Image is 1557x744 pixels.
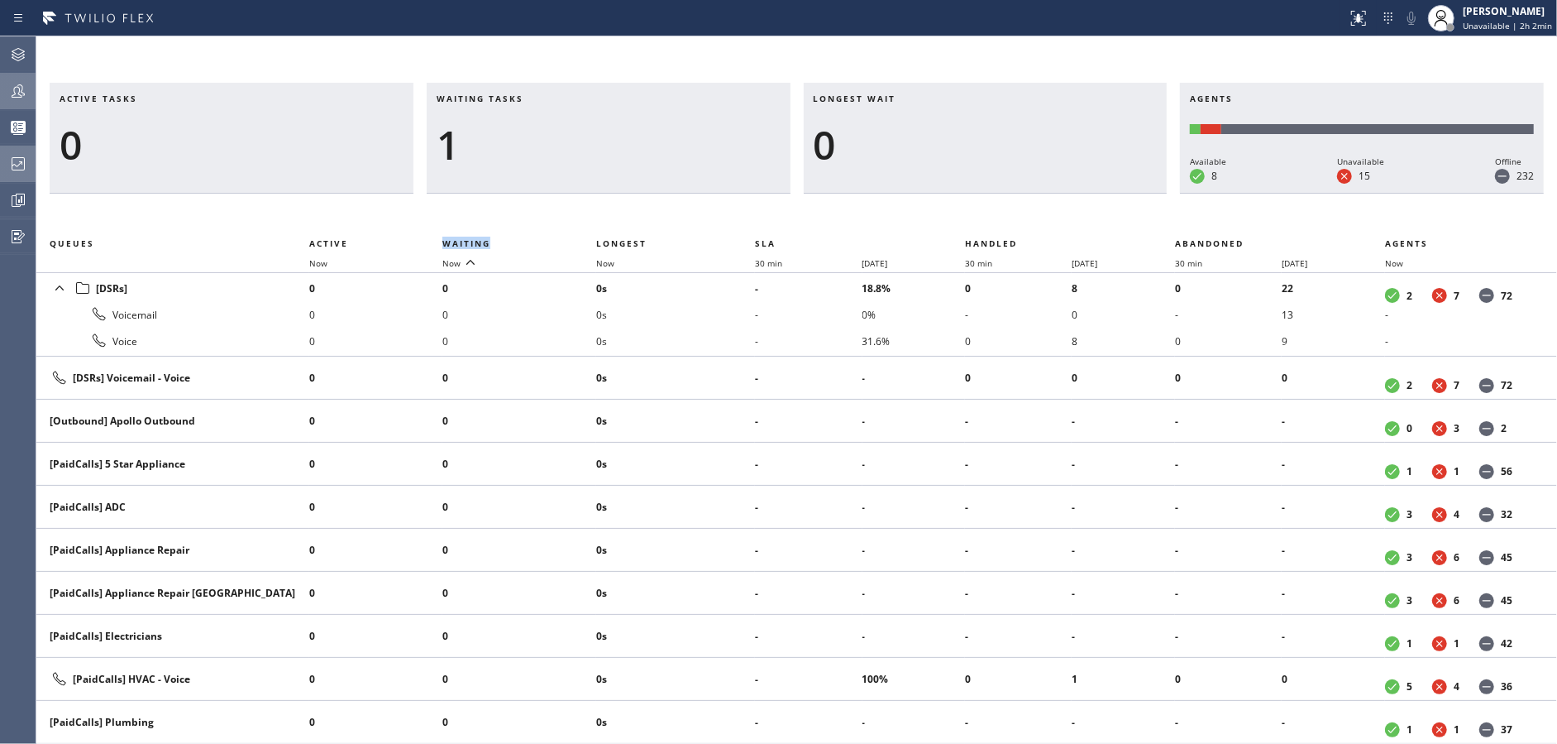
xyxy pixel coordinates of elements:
li: 0 [309,666,442,693]
dd: 32 [1501,507,1512,521]
li: - [755,623,862,650]
li: 0s [596,328,756,354]
dt: Available [1385,464,1400,479]
dt: Unavailable [1432,378,1447,393]
li: 0 [442,494,596,521]
span: Now [309,257,327,269]
span: Abandoned [1175,238,1244,249]
li: - [1175,494,1282,521]
li: - [1282,408,1385,434]
dd: 5 [1407,679,1412,694]
li: 0 [309,328,442,354]
li: - [1072,451,1175,478]
dt: Offline [1479,507,1494,522]
span: Handled [965,238,1017,249]
dt: Unavailable [1432,722,1447,737]
span: 30 min [755,257,782,269]
li: 0 [965,328,1072,354]
dd: 0 [1407,421,1412,435]
li: 100% [862,666,966,693]
li: 0s [596,365,756,391]
dd: 7 [1454,378,1459,392]
dt: Unavailable [1337,169,1352,184]
li: 0 [1282,365,1385,391]
li: - [1282,580,1385,607]
dt: Unavailable [1432,288,1447,303]
li: 0s [596,275,756,301]
span: 30 min [965,257,992,269]
li: 9 [1282,328,1385,354]
li: - [1072,494,1175,521]
span: 30 min [1175,257,1202,269]
div: Available: 8 [1190,124,1201,134]
dd: 56 [1501,464,1512,478]
li: 0 [1175,365,1282,391]
dt: Offline [1479,636,1494,651]
span: [DATE] [862,257,888,269]
dd: 72 [1501,289,1512,303]
li: - [1282,709,1385,736]
div: [PaidCalls] Appliance Repair [50,543,296,557]
li: - [1072,537,1175,564]
li: 0s [596,580,756,607]
div: Offline [1495,154,1534,169]
li: 8 [1072,328,1175,354]
div: [DSRs] [50,276,296,300]
span: Active tasks [60,93,137,104]
li: - [1072,580,1175,607]
dt: Unavailable [1432,593,1447,608]
dd: 1 [1407,464,1412,478]
li: 0 [309,408,442,434]
li: - [862,580,966,607]
dd: 45 [1501,593,1512,607]
dt: Offline [1479,722,1494,737]
dd: 2 [1407,378,1412,392]
li: - [1175,709,1282,736]
div: 0 [814,121,1158,169]
li: - [1175,301,1282,328]
li: 0 [309,301,442,328]
li: 0 [442,365,596,391]
dt: Available [1385,507,1400,522]
div: [PERSON_NAME] [1463,4,1552,18]
li: - [1175,408,1282,434]
li: - [755,408,862,434]
li: - [965,709,1072,736]
div: [PaidCalls] Electricians [50,629,296,643]
dt: Unavailable [1432,464,1447,479]
div: [PaidCalls] 5 Star Appliance [50,457,296,471]
dt: Unavailable [1432,679,1447,694]
li: 0s [596,494,756,521]
li: - [1175,537,1282,564]
span: Unavailable | 2h 2min [1463,20,1552,31]
li: 0 [1072,365,1175,391]
div: Unavailable: 15 [1201,124,1220,134]
dd: 7 [1454,289,1459,303]
dd: 2 [1407,289,1412,303]
span: Active [309,238,348,249]
li: - [862,451,966,478]
li: - [755,328,862,354]
li: - [1072,408,1175,434]
dt: Unavailable [1432,421,1447,436]
li: 0 [309,580,442,607]
li: 0% [862,301,966,328]
li: 0 [442,666,596,693]
dt: Offline [1495,169,1510,184]
li: 0 [309,365,442,391]
li: - [755,301,862,328]
div: [Outbound] Apollo Outbound [50,414,296,428]
li: - [862,623,966,650]
div: [PaidCalls] Plumbing [50,715,296,729]
li: 18.8% [862,275,966,301]
li: 0 [1175,666,1282,693]
div: [PaidCalls] HVAC - Voice [50,670,296,689]
li: 0 [1282,666,1385,693]
li: - [755,451,862,478]
div: [PaidCalls] Appliance Repair [GEOGRAPHIC_DATA] [50,586,296,600]
dd: 3 [1407,593,1412,607]
li: - [965,301,1072,328]
li: 31.6% [862,328,966,354]
li: 0 [965,365,1072,391]
button: Mute [1400,7,1423,30]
